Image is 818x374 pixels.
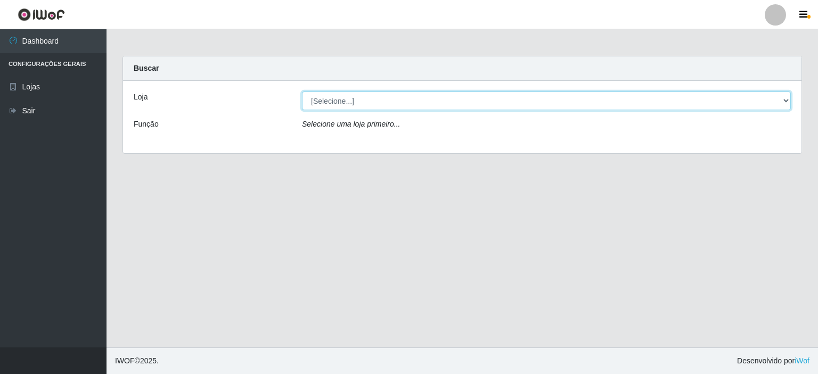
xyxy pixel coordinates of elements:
[302,120,400,128] i: Selecione uma loja primeiro...
[737,355,809,367] span: Desenvolvido por
[115,356,135,365] span: IWOF
[115,355,159,367] span: © 2025 .
[18,8,65,21] img: CoreUI Logo
[134,92,148,103] label: Loja
[795,356,809,365] a: iWof
[134,64,159,72] strong: Buscar
[134,119,159,130] label: Função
